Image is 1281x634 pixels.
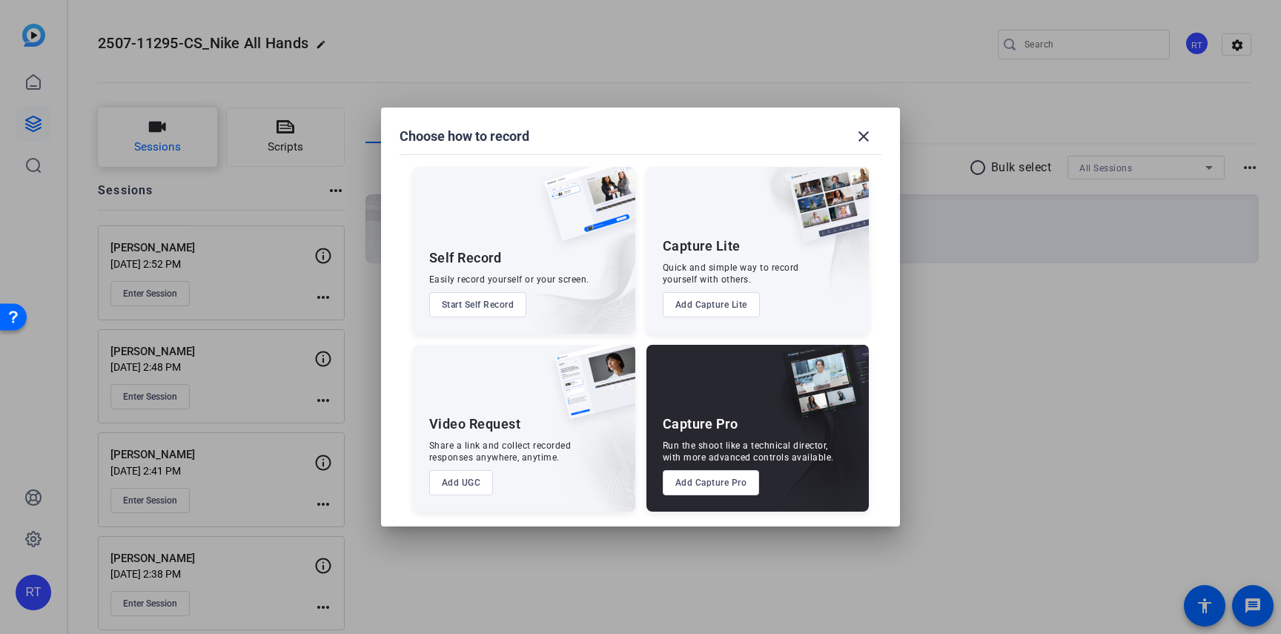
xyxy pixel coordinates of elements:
div: Share a link and collect recorded responses anywhere, anytime. [429,440,572,463]
div: Self Record [429,249,502,267]
mat-icon: close [855,128,873,145]
div: Capture Pro [663,415,738,433]
button: Start Self Record [429,292,527,317]
img: self-record.png [533,167,635,256]
img: embarkstudio-capture-lite.png [736,167,869,315]
button: Add UGC [429,470,494,495]
img: embarkstudio-ugc-content.png [549,391,635,512]
img: embarkstudio-self-record.png [506,199,635,334]
div: Run the shoot like a technical director, with more advanced controls available. [663,440,834,463]
div: Capture Lite [663,237,741,255]
div: Easily record yourself or your screen. [429,274,589,285]
img: capture-pro.png [771,345,869,435]
h1: Choose how to record [400,128,529,145]
img: embarkstudio-capture-pro.png [759,363,869,512]
img: capture-lite.png [777,167,869,257]
img: ugc-content.png [543,345,635,435]
div: Video Request [429,415,521,433]
button: Add Capture Lite [663,292,760,317]
div: Quick and simple way to record yourself with others. [663,262,799,285]
button: Add Capture Pro [663,470,760,495]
